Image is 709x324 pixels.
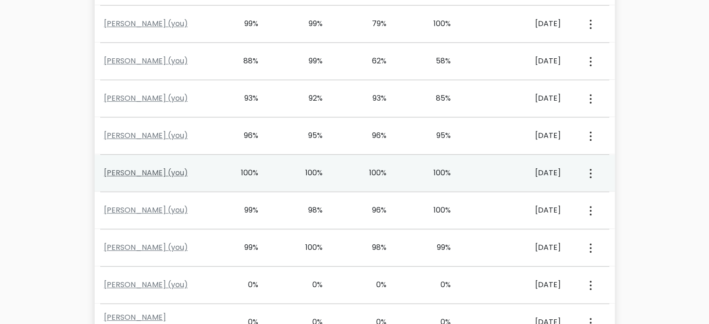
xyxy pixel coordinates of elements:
[296,18,323,29] div: 99%
[104,242,188,253] a: [PERSON_NAME] (you)
[360,55,387,67] div: 62%
[424,18,451,29] div: 100%
[360,93,387,104] div: 93%
[489,93,561,104] div: [DATE]
[424,205,451,216] div: 100%
[489,167,561,179] div: [DATE]
[489,242,561,253] div: [DATE]
[489,279,561,290] div: [DATE]
[489,205,561,216] div: [DATE]
[232,167,259,179] div: 100%
[360,279,387,290] div: 0%
[489,18,561,29] div: [DATE]
[232,205,259,216] div: 99%
[296,279,323,290] div: 0%
[360,242,387,253] div: 98%
[296,242,323,253] div: 100%
[360,167,387,179] div: 100%
[296,130,323,141] div: 95%
[424,279,451,290] div: 0%
[360,130,387,141] div: 96%
[424,93,451,104] div: 85%
[232,93,259,104] div: 93%
[104,205,188,215] a: [PERSON_NAME] (you)
[489,130,561,141] div: [DATE]
[232,279,259,290] div: 0%
[360,18,387,29] div: 79%
[232,130,259,141] div: 96%
[296,93,323,104] div: 92%
[424,167,451,179] div: 100%
[424,242,451,253] div: 99%
[360,205,387,216] div: 96%
[232,18,259,29] div: 99%
[232,242,259,253] div: 99%
[104,279,188,290] a: [PERSON_NAME] (you)
[104,93,188,103] a: [PERSON_NAME] (you)
[424,55,451,67] div: 58%
[489,55,561,67] div: [DATE]
[424,130,451,141] div: 95%
[104,55,188,66] a: [PERSON_NAME] (you)
[232,55,259,67] div: 88%
[104,18,188,29] a: [PERSON_NAME] (you)
[296,167,323,179] div: 100%
[296,205,323,216] div: 98%
[296,55,323,67] div: 99%
[104,130,188,141] a: [PERSON_NAME] (you)
[104,312,166,323] a: [PERSON_NAME]
[104,167,188,178] a: [PERSON_NAME] (you)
